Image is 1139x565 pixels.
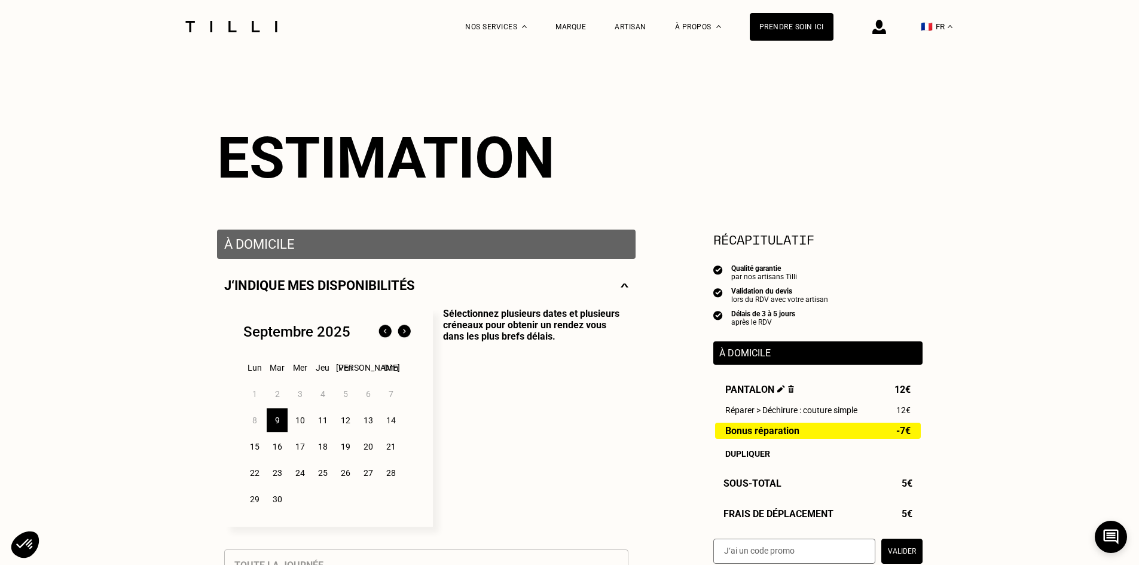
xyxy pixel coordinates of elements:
span: -7€ [896,426,911,436]
div: 9 [267,408,288,432]
div: 13 [358,408,378,432]
div: 14 [380,408,401,432]
section: Récapitulatif [713,230,923,249]
span: Pantalon [725,384,795,395]
img: Logo du service de couturière Tilli [181,21,282,32]
input: J‘ai un code promo [713,539,875,564]
a: Artisan [615,23,646,31]
div: 22 [244,461,265,485]
div: 21 [380,435,401,459]
p: À domicile [224,237,628,252]
div: lors du RDV avec votre artisan [731,295,828,304]
p: Sélectionnez plusieurs dates et plusieurs créneaux pour obtenir un rendez vous dans les plus bref... [433,308,628,527]
div: Délais de 3 à 5 jours [731,310,795,318]
div: par nos artisans Tilli [731,273,797,281]
div: Septembre 2025 [243,323,350,340]
span: 🇫🇷 [921,21,933,32]
div: 25 [312,461,333,485]
div: Sous-Total [713,478,923,489]
img: Mois précédent [375,322,395,341]
img: icon list info [713,264,723,275]
div: 19 [335,435,356,459]
div: 18 [312,435,333,459]
span: 12€ [896,405,911,415]
img: Supprimer [788,385,795,393]
div: 29 [244,487,265,511]
div: 30 [267,487,288,511]
div: 24 [289,461,310,485]
div: 12 [335,408,356,432]
span: 5€ [902,478,912,489]
img: icon list info [713,287,723,298]
div: Dupliquer [725,449,911,459]
span: 5€ [902,508,912,520]
p: J‘indique mes disponibilités [224,278,415,293]
span: Bonus réparation [725,426,799,436]
img: icône connexion [872,20,886,34]
div: Estimation [217,124,923,191]
div: 17 [289,435,310,459]
p: À domicile [719,347,917,359]
div: 26 [335,461,356,485]
div: après le RDV [731,318,795,326]
button: Valider [881,539,923,564]
div: 10 [289,408,310,432]
img: menu déroulant [948,25,952,28]
img: Menu déroulant à propos [716,25,721,28]
a: Marque [555,23,586,31]
span: Réparer > Déchirure : couture simple [725,405,857,415]
div: Frais de déplacement [713,508,923,520]
div: Validation du devis [731,287,828,295]
img: Menu déroulant [522,25,527,28]
div: 27 [358,461,378,485]
img: Mois suivant [395,322,414,341]
div: Qualité garantie [731,264,797,273]
div: 28 [380,461,401,485]
div: 15 [244,435,265,459]
span: 12€ [894,384,911,395]
img: svg+xml;base64,PHN2ZyBmaWxsPSJub25lIiBoZWlnaHQ9IjE0IiB2aWV3Qm94PSIwIDAgMjggMTQiIHdpZHRoPSIyOCIgeG... [621,278,628,293]
div: 11 [312,408,333,432]
img: icon list info [713,310,723,320]
img: Éditer [777,385,785,393]
div: 16 [267,435,288,459]
div: 20 [358,435,378,459]
div: 23 [267,461,288,485]
a: Prendre soin ici [750,13,833,41]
